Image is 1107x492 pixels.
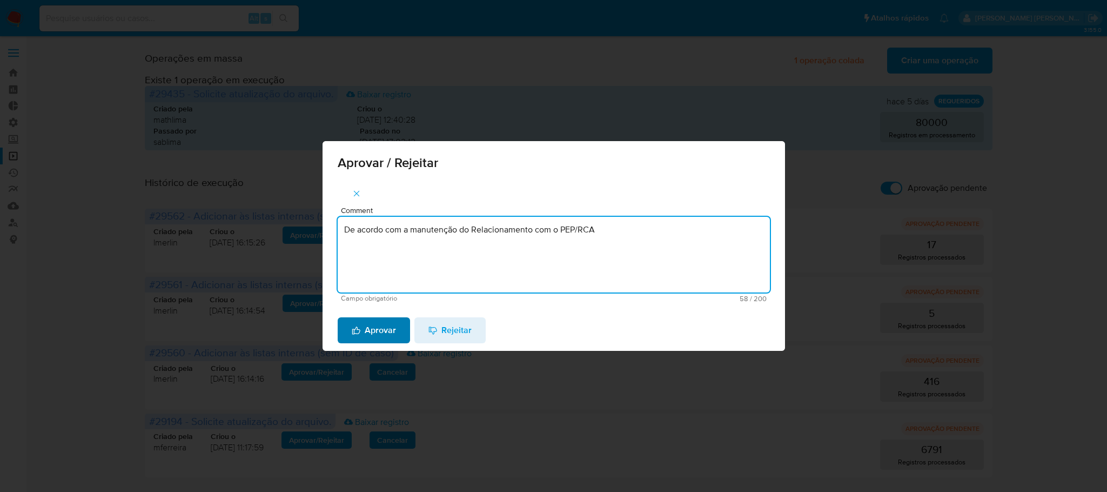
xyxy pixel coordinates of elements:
span: Campo obrigatório [341,295,554,302]
span: Aprovar [352,318,396,342]
span: Máximo 200 caracteres [554,295,767,302]
button: Rejeitar [414,317,486,343]
span: Rejeitar [428,318,472,342]
span: Aprovar / Rejeitar [338,156,770,169]
span: Comment [341,207,773,215]
button: Aprovar [338,317,410,343]
textarea: De acordo com a manutenção do Relacionamento com o PEP/RCA [338,217,770,292]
